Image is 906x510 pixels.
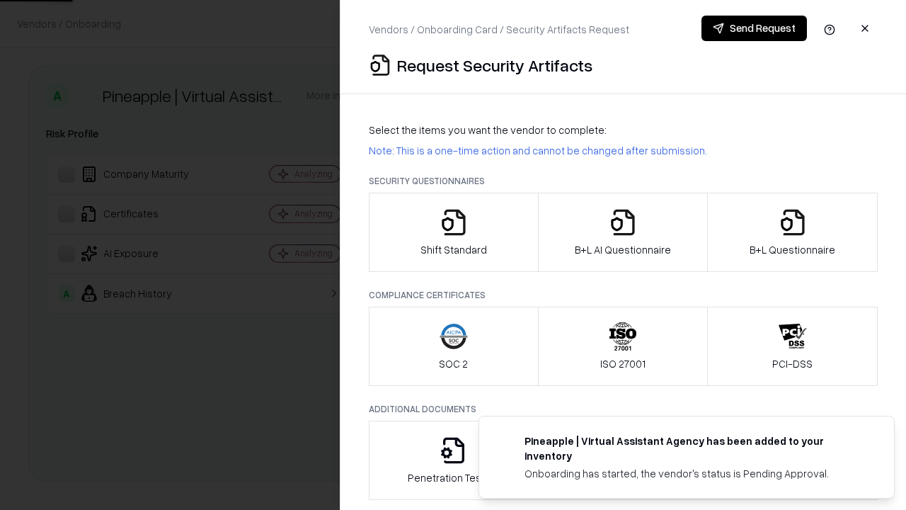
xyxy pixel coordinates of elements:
[701,16,807,41] button: Send Request
[397,54,592,76] p: Request Security Artifacts
[369,421,539,500] button: Penetration Testing
[369,175,878,187] p: Security Questionnaires
[707,307,878,386] button: PCI-DSS
[369,289,878,301] p: Compliance Certificates
[524,433,860,463] div: Pineapple | Virtual Assistant Agency has been added to your inventory
[772,356,813,371] p: PCI-DSS
[538,307,709,386] button: ISO 27001
[420,242,487,257] p: Shift Standard
[575,242,671,257] p: B+L AI Questionnaire
[369,143,878,158] p: Note: This is a one-time action and cannot be changed after submission.
[369,22,629,37] p: Vendors / Onboarding Card / Security Artifacts Request
[524,466,860,481] div: Onboarding has started, the vendor's status is Pending Approval.
[538,193,709,272] button: B+L AI Questionnaire
[707,193,878,272] button: B+L Questionnaire
[750,242,835,257] p: B+L Questionnaire
[496,433,513,450] img: trypineapple.com
[369,123,878,137] p: Select the items you want the vendor to complete:
[369,307,539,386] button: SOC 2
[439,356,468,371] p: SOC 2
[408,470,499,485] p: Penetration Testing
[369,193,539,272] button: Shift Standard
[600,356,646,371] p: ISO 27001
[369,403,878,415] p: Additional Documents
